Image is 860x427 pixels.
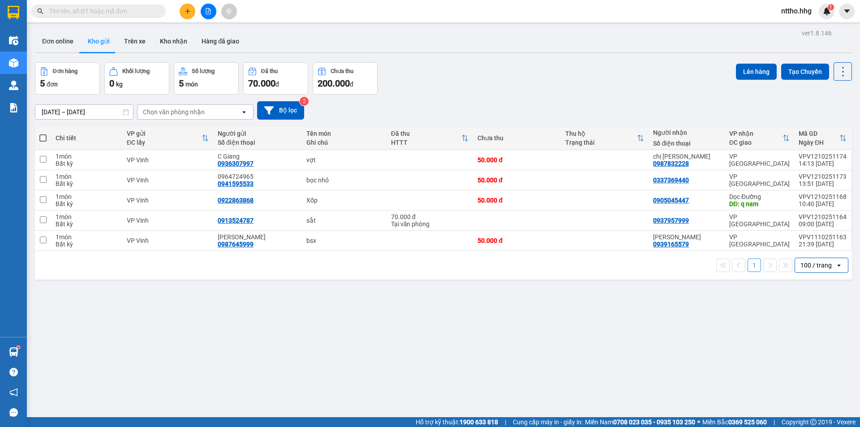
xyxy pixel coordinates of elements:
button: Trên xe [117,30,153,52]
div: VP [GEOGRAPHIC_DATA] [729,173,790,187]
div: VP Vinh [127,156,209,164]
sup: 2 [300,97,309,106]
div: Xốp [306,197,382,204]
span: đ [350,81,353,88]
div: 21:39 [DATE] [799,241,847,248]
div: Trạng thái [565,139,637,146]
div: sắt [306,217,382,224]
div: 1 món [56,173,118,180]
button: Chưa thu200.000đ [313,62,378,95]
div: Tên món [306,130,382,137]
div: 0937957999 [653,217,689,224]
div: VP Vinh [127,177,209,184]
th: Toggle SortBy [122,126,213,150]
span: Miền Bắc [702,417,767,427]
div: Bất kỳ [56,200,118,207]
div: 0964724965 [218,173,297,180]
div: Bất kỳ [56,160,118,167]
button: Số lượng5món [174,62,239,95]
span: 5 [179,78,184,89]
button: Đã thu70.000đ [243,62,308,95]
div: VPV1210251168 [799,193,847,200]
div: 0922863868 [218,197,254,204]
span: nttho.hhg [774,5,819,17]
button: Khối lượng0kg [104,62,169,95]
div: Chưa thu [477,134,556,142]
div: Số lượng [192,68,215,74]
div: VP Vinh [127,197,209,204]
div: Đơn hàng [53,68,77,74]
div: 14:13 [DATE] [799,160,847,167]
div: Thu hộ [565,130,637,137]
span: message [9,408,18,417]
img: warehouse-icon [9,347,18,357]
div: Mã GD [799,130,839,137]
div: Tuấn Anh [218,233,297,241]
button: 1 [748,259,761,272]
div: 1 món [56,153,118,160]
div: 10:40 [DATE] [799,200,847,207]
div: VP gửi [127,130,202,137]
span: aim [226,8,232,14]
div: 50.000 đ [477,177,556,184]
button: Kho gửi [81,30,117,52]
div: Đã thu [261,68,278,74]
th: Toggle SortBy [561,126,649,150]
input: Select a date range. [35,105,133,119]
button: Đơn online [35,30,81,52]
div: 1 món [56,193,118,200]
div: vợt [306,156,382,164]
div: VPV1210251174 [799,153,847,160]
div: Ngày ĐH [799,139,839,146]
img: warehouse-icon [9,81,18,90]
div: Chi tiết [56,134,118,142]
span: 1 [829,4,832,10]
div: 0939165579 [653,241,689,248]
sup: 1 [17,346,20,349]
div: Chọn văn phòng nhận [143,108,205,116]
th: Toggle SortBy [794,126,851,150]
span: món [185,81,198,88]
div: Chưa thu [331,68,353,74]
div: Người gửi [218,130,297,137]
div: Bất kỳ [56,241,118,248]
img: logo-vxr [8,6,19,19]
div: 0905045447 [653,197,689,204]
button: Kho nhận [153,30,194,52]
div: VPV1210251173 [799,173,847,180]
sup: 1 [828,4,834,10]
span: copyright [810,419,817,425]
svg: open [835,262,843,269]
div: bọc nhỏ [306,177,382,184]
span: 0 [109,78,114,89]
div: 0913524787 [218,217,254,224]
th: Toggle SortBy [725,126,794,150]
span: | [774,417,775,427]
button: Lên hàng [736,64,777,80]
div: ver 1.8.146 [802,28,832,38]
img: solution-icon [9,103,18,112]
button: Hàng đã giao [194,30,246,52]
div: 50.000 đ [477,237,556,244]
svg: open [241,108,248,116]
div: VP [GEOGRAPHIC_DATA] [729,233,790,248]
div: Bất kỳ [56,180,118,187]
div: 0936307997 [218,160,254,167]
input: Tìm tên, số ĐT hoặc mã đơn [49,6,155,16]
img: icon-new-feature [823,7,831,15]
span: file-add [205,8,211,14]
span: đơn [47,81,58,88]
div: Người nhận [653,129,720,136]
div: VP Vinh [127,237,209,244]
button: plus [180,4,195,19]
div: 0337369440 [653,177,689,184]
span: Cung cấp máy in - giấy in: [513,417,583,427]
button: caret-down [839,4,855,19]
span: kg [116,81,123,88]
div: 13:51 [DATE] [799,180,847,187]
div: 1 món [56,213,118,220]
div: 50.000 đ [477,197,556,204]
div: ĐC giao [729,139,783,146]
div: ĐC lấy [127,139,202,146]
div: Đã thu [391,130,462,137]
